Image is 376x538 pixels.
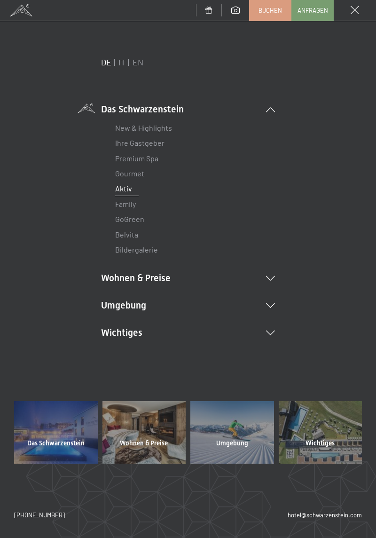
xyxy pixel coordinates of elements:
a: New & Highlights [115,123,172,132]
a: Bildergalerie [115,245,158,254]
a: Belvita [115,230,138,239]
a: GoGreen [115,214,144,223]
span: Anfragen [298,6,328,15]
a: Family [115,199,136,208]
a: Wichtiges Aktivurlaub in Südtirol | Wandern, Biken, Fitness & Yoga im Hotel Schwarzenstein [276,401,365,464]
a: Gourmet [115,169,144,178]
a: Buchen [250,0,291,20]
a: DE [101,57,111,67]
a: Premium Spa [115,154,158,163]
a: Ihre Gastgeber [115,138,164,147]
a: Umgebung Aktivurlaub in Südtirol | Wandern, Biken, Fitness & Yoga im Hotel Schwarzenstein [188,401,276,464]
a: Anfragen [292,0,333,20]
a: Aktiv [115,184,132,193]
span: Wohnen & Preise [120,439,168,448]
span: Wichtiges [305,439,335,448]
a: EN [133,57,143,67]
span: Umgebung [216,439,248,448]
a: [PHONE_NUMBER] [14,511,65,519]
span: Das Schwarzenstein [27,439,85,448]
span: Buchen [258,6,282,15]
a: hotel@schwarzenstein.com [288,511,362,519]
a: Wohnen & Preise Aktivurlaub in Südtirol | Wandern, Biken, Fitness & Yoga im Hotel Schwarzenstein [100,401,188,464]
a: Das Schwarzenstein Aktivurlaub in Südtirol | Wandern, Biken, Fitness & Yoga im Hotel Schwarzenstein [12,401,100,464]
a: IT [118,57,125,67]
